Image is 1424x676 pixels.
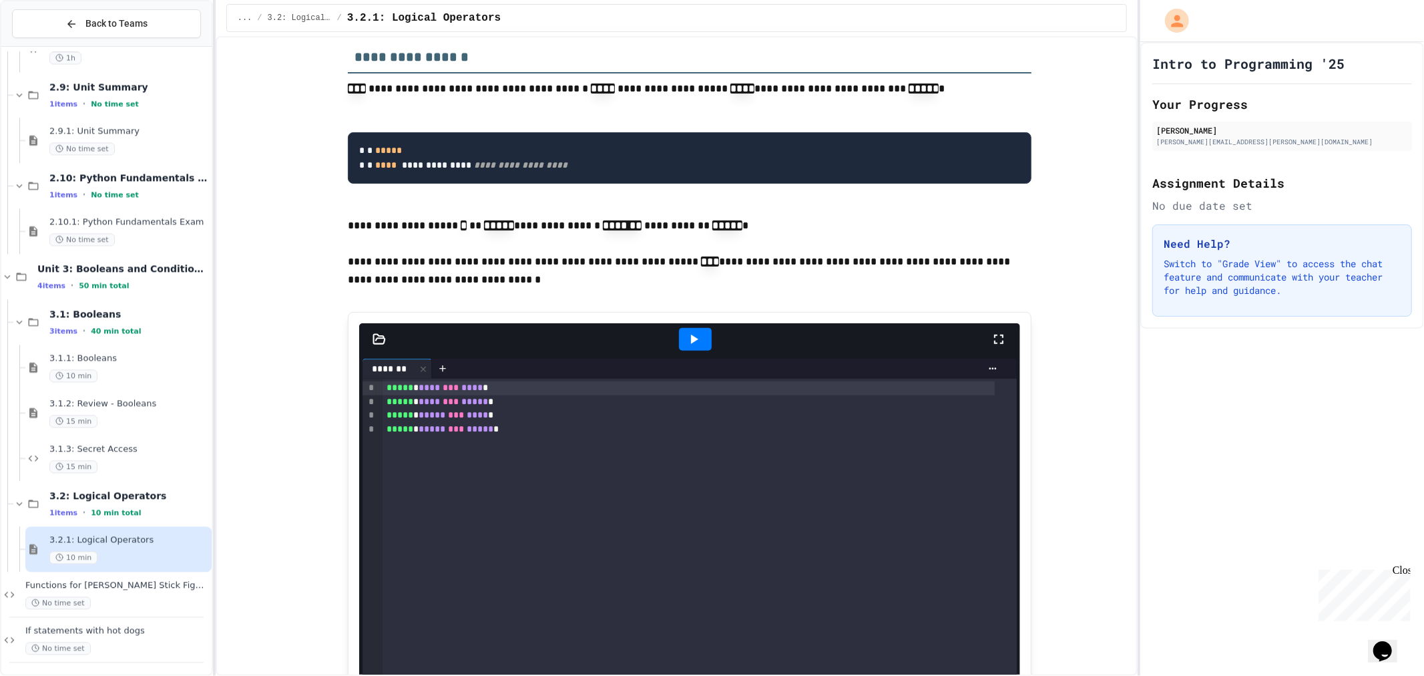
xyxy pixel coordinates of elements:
[25,642,91,655] span: No time set
[49,190,77,199] span: 1 items
[1151,5,1192,36] div: My Account
[37,281,65,290] span: 4 items
[49,216,209,228] span: 2.10.1: Python Fundamentals Exam
[83,325,85,336] span: •
[49,369,97,382] span: 10 min
[49,51,81,64] span: 1h
[347,10,501,26] span: 3.2.1: Logical Operators
[49,398,209,409] span: 3.1.2: Review - Booleans
[91,190,139,199] span: No time set
[1313,564,1411,621] iframe: chat widget
[37,263,209,275] span: Unit 3: Booleans and Conditionals
[49,327,77,335] span: 3 items
[49,233,115,246] span: No time set
[49,126,209,137] span: 2.9.1: Unit Summary
[79,281,129,290] span: 50 min total
[83,189,85,200] span: •
[1152,198,1412,214] div: No due date set
[1164,257,1401,297] p: Switch to "Grade View" to access the chat feature and communicate with your teacher for help and ...
[1156,124,1408,136] div: [PERSON_NAME]
[1164,236,1401,252] h3: Need Help?
[49,81,209,93] span: 2.9: Unit Summary
[91,327,141,335] span: 40 min total
[25,625,209,637] span: If statements with hot dogs
[91,100,139,108] span: No time set
[49,142,115,155] span: No time set
[91,508,141,517] span: 10 min total
[5,5,92,85] div: Chat with us now!Close
[49,172,209,184] span: 2.10: Python Fundamentals Exam
[71,280,73,291] span: •
[49,353,209,364] span: 3.1.1: Booleans
[1152,95,1412,114] h2: Your Progress
[1156,137,1408,147] div: [PERSON_NAME][EMAIL_ADDRESS][PERSON_NAME][DOMAIN_NAME]
[85,17,148,31] span: Back to Teams
[49,534,209,546] span: 3.2.1: Logical Operators
[83,98,85,109] span: •
[49,415,97,428] span: 15 min
[1152,54,1345,73] h1: Intro to Programming '25
[12,9,201,38] button: Back to Teams
[83,507,85,518] span: •
[257,13,262,23] span: /
[337,13,342,23] span: /
[49,508,77,517] span: 1 items
[49,551,97,564] span: 10 min
[1368,623,1411,663] iframe: chat widget
[49,308,209,320] span: 3.1: Booleans
[25,597,91,609] span: No time set
[49,460,97,473] span: 15 min
[49,444,209,455] span: 3.1.3: Secret Access
[49,490,209,502] span: 3.2: Logical Operators
[268,13,332,23] span: 3.2: Logical Operators
[238,13,252,23] span: ...
[1152,174,1412,192] h2: Assignment Details
[25,580,209,591] span: Functions for [PERSON_NAME] Stick Figure
[49,100,77,108] span: 1 items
